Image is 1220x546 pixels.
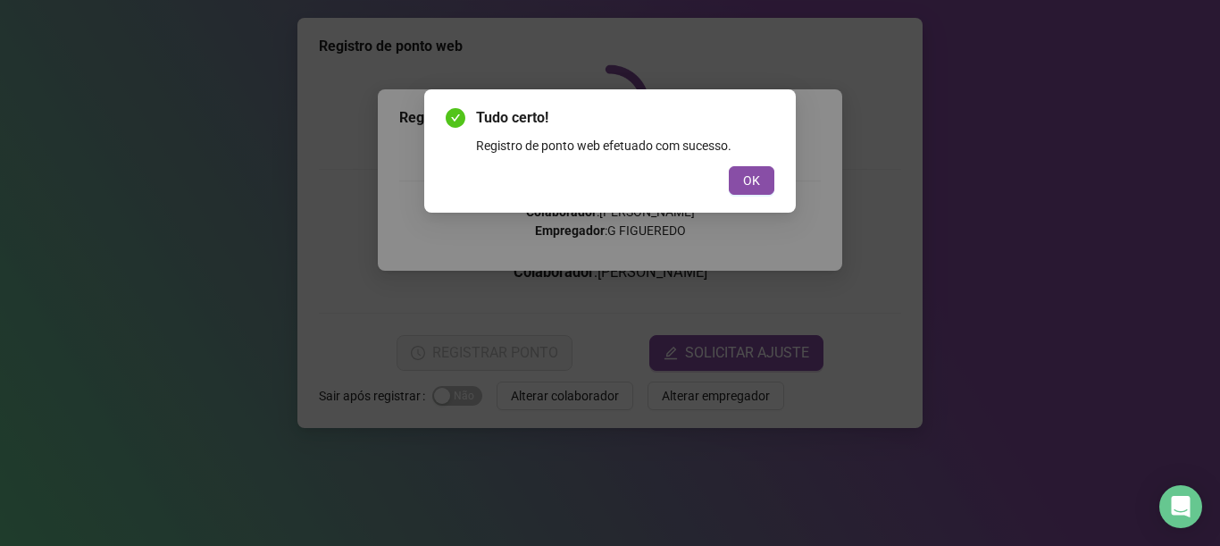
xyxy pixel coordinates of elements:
div: Open Intercom Messenger [1159,485,1202,528]
span: check-circle [446,108,465,128]
span: Tudo certo! [476,107,774,129]
div: Registro de ponto web efetuado com sucesso. [476,136,774,155]
span: OK [743,171,760,190]
button: OK [729,166,774,195]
